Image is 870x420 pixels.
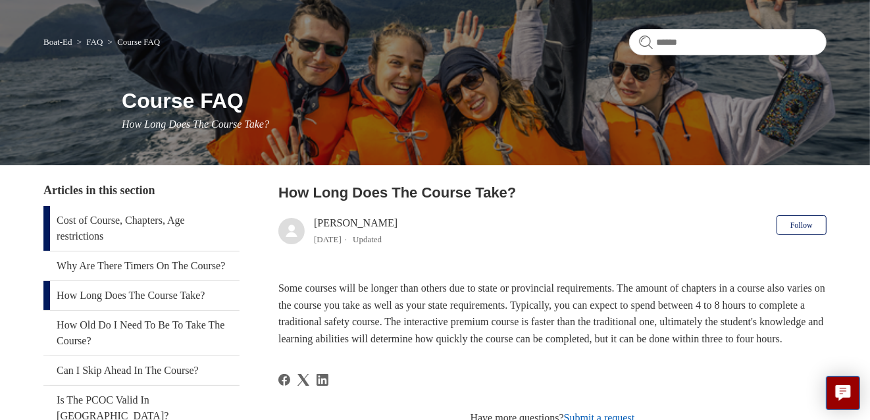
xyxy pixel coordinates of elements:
[278,374,290,386] svg: Share this page on Facebook
[297,374,309,386] a: X Corp
[278,374,290,386] a: Facebook
[314,234,342,244] time: 03/21/2024, 11:28
[74,37,105,47] li: FAQ
[278,280,827,347] p: Some courses will be longer than others due to state or provincial requirements. The amount of ch...
[278,182,827,203] h2: How Long Does The Course Take?
[353,234,382,244] li: Updated
[826,376,860,410] button: Live chat
[105,37,161,47] li: Course FAQ
[117,37,160,47] a: Course FAQ
[777,215,827,235] button: Follow Article
[122,85,827,117] h1: Course FAQ
[43,184,155,197] span: Articles in this section
[297,374,309,386] svg: Share this page on X Corp
[43,281,239,310] a: How Long Does The Course Take?
[43,206,239,251] a: Cost of Course, Chapters, Age restrictions
[43,37,74,47] li: Boat-Ed
[314,215,397,247] div: [PERSON_NAME]
[43,311,239,355] a: How Old Do I Need To Be To Take The Course?
[317,374,328,386] svg: Share this page on LinkedIn
[317,374,328,386] a: LinkedIn
[43,356,239,385] a: Can I Skip Ahead In The Course?
[629,29,827,55] input: Search
[122,118,269,130] span: How Long Does The Course Take?
[43,251,239,280] a: Why Are There Timers On The Course?
[86,37,103,47] a: FAQ
[43,37,72,47] a: Boat-Ed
